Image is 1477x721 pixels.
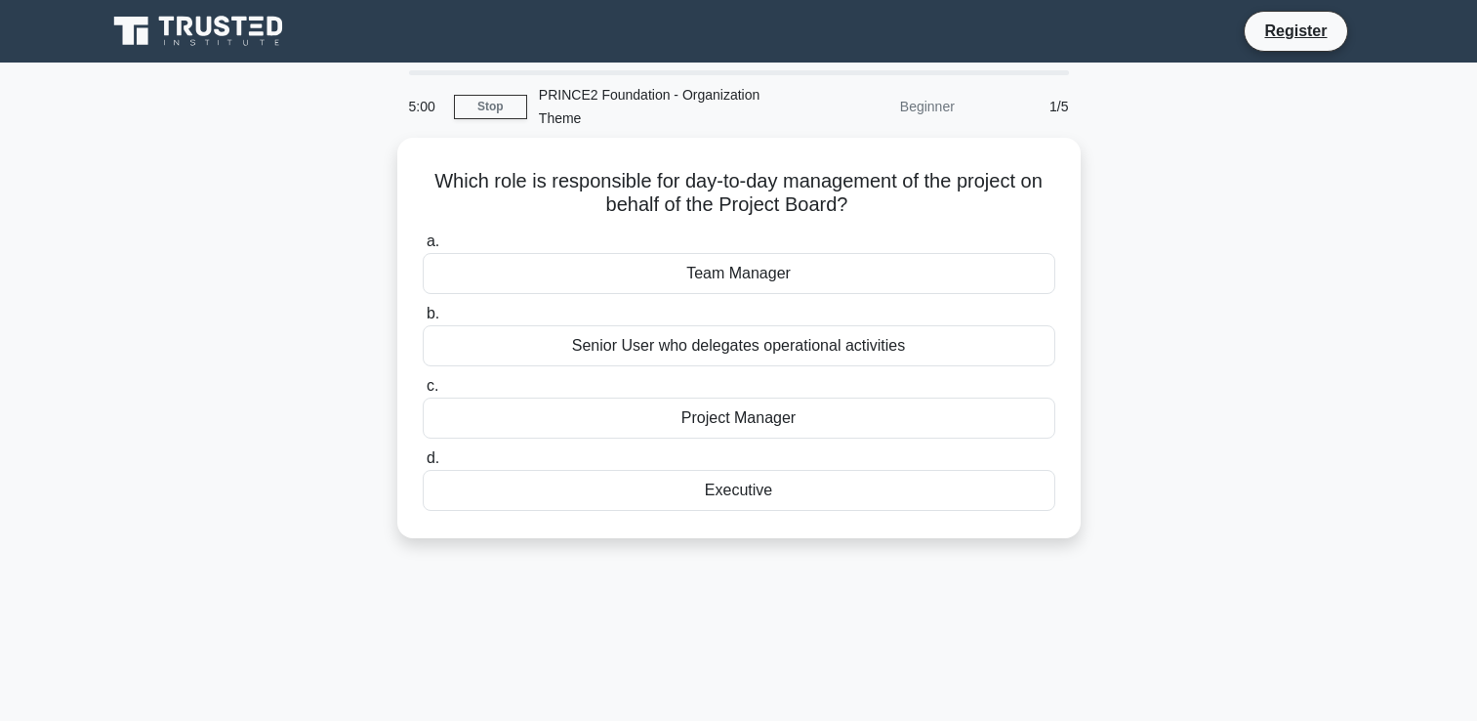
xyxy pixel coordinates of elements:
[454,95,527,119] a: Stop
[796,87,966,126] div: Beginner
[427,305,439,321] span: b.
[966,87,1081,126] div: 1/5
[427,233,439,249] span: a.
[397,87,454,126] div: 5:00
[423,253,1055,294] div: Team Manager
[427,377,438,394] span: c.
[421,169,1057,218] h5: Which role is responsible for day-to-day management of the project on behalf of the Project Board?
[1252,19,1338,43] a: Register
[527,75,796,138] div: PRINCE2 Foundation - Organization Theme
[423,398,1055,439] div: Project Manager
[427,449,439,466] span: d.
[423,470,1055,511] div: Executive
[423,325,1055,366] div: Senior User who delegates operational activities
